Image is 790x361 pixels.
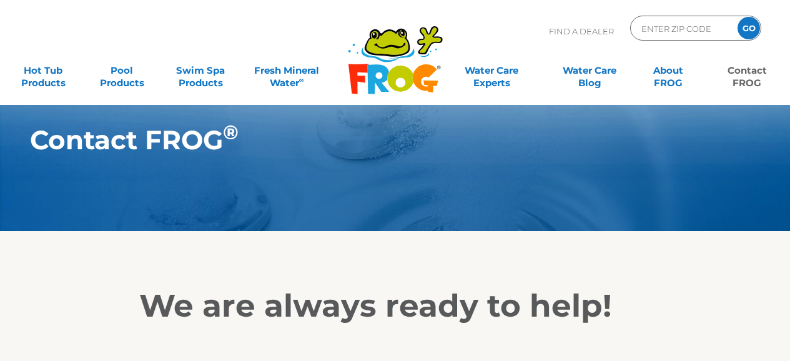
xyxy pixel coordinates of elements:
a: PoolProducts [91,58,152,83]
input: Zip Code Form [640,19,724,37]
sup: ® [223,121,239,144]
a: Water CareExperts [442,58,541,83]
a: Hot TubProducts [12,58,74,83]
a: AboutFROG [638,58,699,83]
a: Water CareBlog [559,58,620,83]
sup: ∞ [299,76,304,84]
p: Find A Dealer [549,16,614,47]
a: ContactFROG [716,58,778,83]
a: Swim SpaProducts [170,58,231,83]
input: GO [738,17,760,39]
h2: We are always ready to help! [139,287,651,325]
a: Fresh MineralWater∞ [249,58,325,83]
h1: Contact FROG [30,125,703,155]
